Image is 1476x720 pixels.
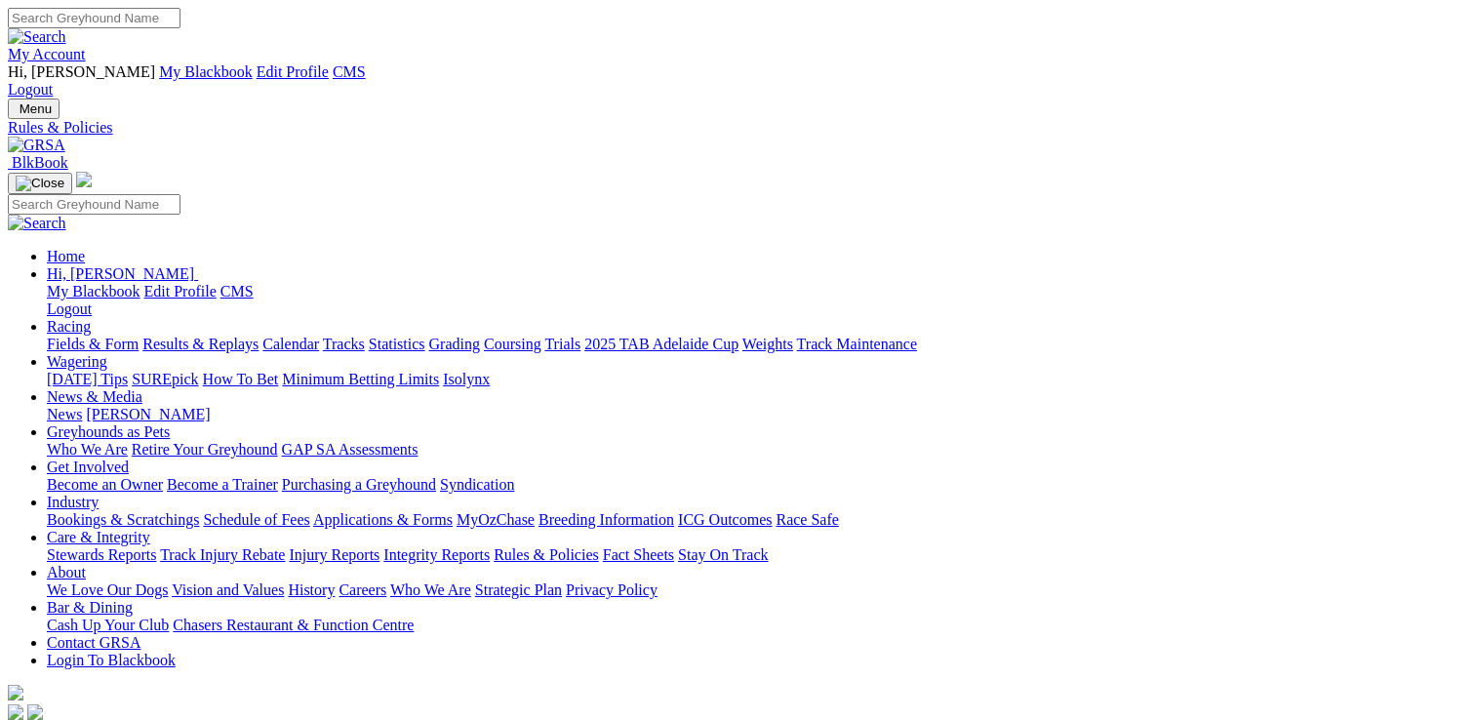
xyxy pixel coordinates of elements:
[313,511,453,528] a: Applications & Forms
[369,336,425,352] a: Statistics
[47,300,92,317] a: Logout
[383,546,490,563] a: Integrity Reports
[566,581,658,598] a: Privacy Policy
[282,441,419,458] a: GAP SA Assessments
[47,617,1468,634] div: Bar & Dining
[47,423,170,440] a: Greyhounds as Pets
[390,581,471,598] a: Who We Are
[603,546,674,563] a: Fact Sheets
[776,511,838,528] a: Race Safe
[494,546,599,563] a: Rules & Policies
[8,194,180,215] input: Search
[47,599,133,616] a: Bar & Dining
[47,371,128,387] a: [DATE] Tips
[47,441,1468,459] div: Greyhounds as Pets
[16,176,64,191] img: Close
[339,581,386,598] a: Careers
[76,172,92,187] img: logo-grsa-white.png
[8,173,72,194] button: Toggle navigation
[144,283,217,300] a: Edit Profile
[47,546,156,563] a: Stewards Reports
[47,283,1468,318] div: Hi, [PERSON_NAME]
[333,63,366,80] a: CMS
[797,336,917,352] a: Track Maintenance
[47,371,1468,388] div: Wagering
[47,511,199,528] a: Bookings & Scratchings
[47,511,1468,529] div: Industry
[443,371,490,387] a: Isolynx
[8,154,68,171] a: BlkBook
[172,581,284,598] a: Vision and Values
[86,406,210,422] a: [PERSON_NAME]
[8,46,86,62] a: My Account
[288,581,335,598] a: History
[173,617,414,633] a: Chasers Restaurant & Function Centre
[8,704,23,720] img: facebook.svg
[47,581,1468,599] div: About
[8,137,65,154] img: GRSA
[27,704,43,720] img: twitter.svg
[47,634,140,651] a: Contact GRSA
[47,265,198,282] a: Hi, [PERSON_NAME]
[678,511,772,528] a: ICG Outcomes
[47,336,1468,353] div: Racing
[47,581,168,598] a: We Love Our Dogs
[47,459,129,475] a: Get Involved
[457,511,535,528] a: MyOzChase
[8,99,60,119] button: Toggle navigation
[47,441,128,458] a: Who We Are
[282,476,436,493] a: Purchasing a Greyhound
[159,63,253,80] a: My Blackbook
[203,511,309,528] a: Schedule of Fees
[47,494,99,510] a: Industry
[47,265,194,282] span: Hi, [PERSON_NAME]
[167,476,278,493] a: Become a Trainer
[584,336,738,352] a: 2025 TAB Adelaide Cup
[742,336,793,352] a: Weights
[539,511,674,528] a: Breeding Information
[8,119,1468,137] a: Rules & Policies
[8,215,66,232] img: Search
[289,546,379,563] a: Injury Reports
[282,371,439,387] a: Minimum Betting Limits
[47,353,107,370] a: Wagering
[47,406,82,422] a: News
[8,685,23,700] img: logo-grsa-white.png
[323,336,365,352] a: Tracks
[8,28,66,46] img: Search
[203,371,279,387] a: How To Bet
[47,564,86,580] a: About
[47,617,169,633] a: Cash Up Your Club
[440,476,514,493] a: Syndication
[20,101,52,116] span: Menu
[678,546,768,563] a: Stay On Track
[47,388,142,405] a: News & Media
[220,283,254,300] a: CMS
[8,81,53,98] a: Logout
[160,546,285,563] a: Track Injury Rebate
[47,529,150,545] a: Care & Integrity
[132,371,198,387] a: SUREpick
[47,546,1468,564] div: Care & Integrity
[8,8,180,28] input: Search
[47,283,140,300] a: My Blackbook
[484,336,541,352] a: Coursing
[544,336,580,352] a: Trials
[47,652,176,668] a: Login To Blackbook
[132,441,278,458] a: Retire Your Greyhound
[8,63,155,80] span: Hi, [PERSON_NAME]
[142,336,259,352] a: Results & Replays
[429,336,480,352] a: Grading
[47,406,1468,423] div: News & Media
[47,318,91,335] a: Racing
[257,63,329,80] a: Edit Profile
[12,154,68,171] span: BlkBook
[475,581,562,598] a: Strategic Plan
[262,336,319,352] a: Calendar
[47,336,139,352] a: Fields & Form
[47,476,1468,494] div: Get Involved
[8,63,1468,99] div: My Account
[47,248,85,264] a: Home
[47,476,163,493] a: Become an Owner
